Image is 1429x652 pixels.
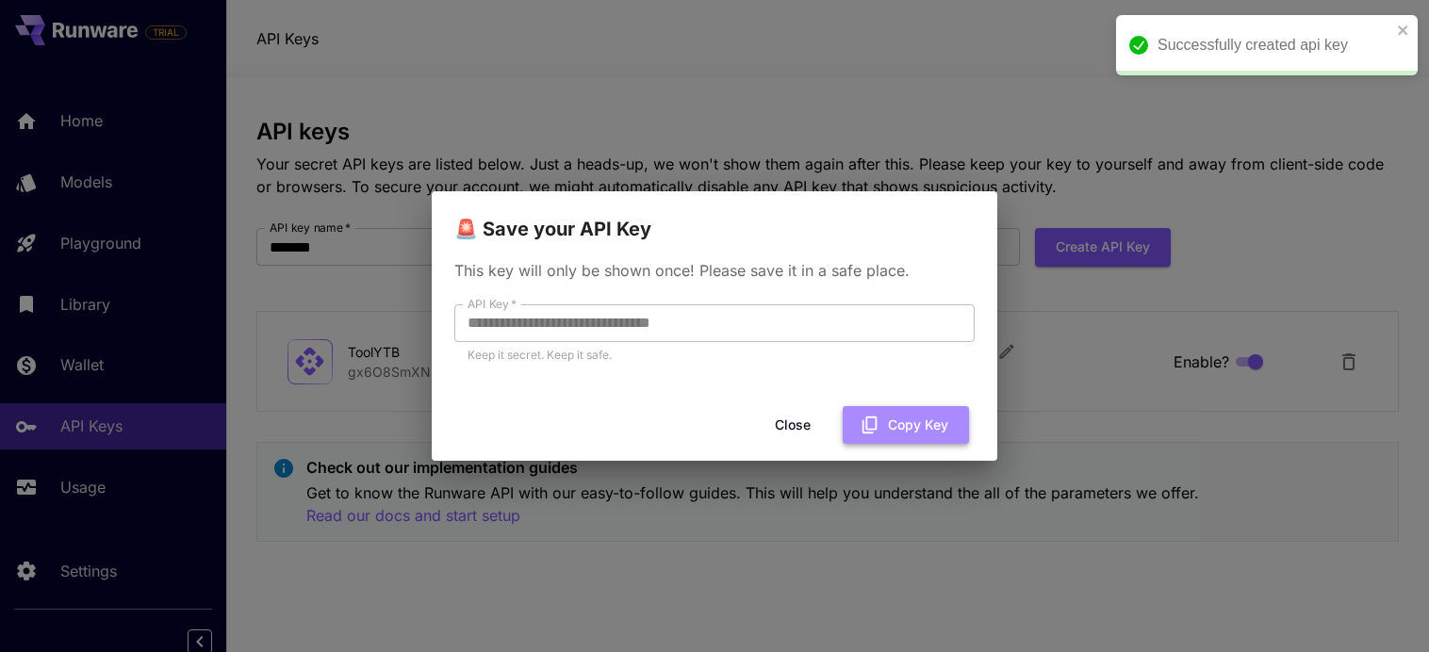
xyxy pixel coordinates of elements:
[432,191,997,244] h2: 🚨 Save your API Key
[750,406,835,445] button: Close
[1397,23,1410,38] button: close
[1158,34,1391,57] div: Successfully created api key
[468,346,961,365] p: Keep it secret. Keep it safe.
[468,296,517,312] label: API Key
[843,406,969,445] button: Copy Key
[454,259,975,282] p: This key will only be shown once! Please save it in a safe place.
